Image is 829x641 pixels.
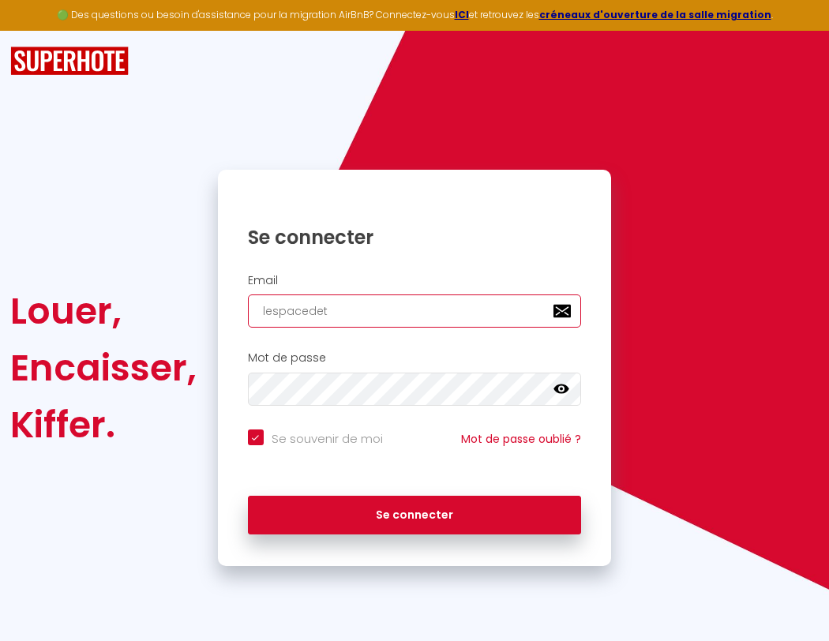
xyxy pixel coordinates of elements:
[455,8,469,21] a: ICI
[248,294,582,328] input: Ton Email
[10,339,197,396] div: Encaisser,
[248,351,582,365] h2: Mot de passe
[248,496,582,535] button: Se connecter
[10,283,197,339] div: Louer,
[248,225,582,249] h1: Se connecter
[248,274,582,287] h2: Email
[13,6,60,54] button: Ouvrir le widget de chat LiveChat
[461,431,581,447] a: Mot de passe oublié ?
[10,47,129,76] img: SuperHote logo
[539,8,771,21] a: créneaux d'ouverture de la salle migration
[10,396,197,453] div: Kiffer.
